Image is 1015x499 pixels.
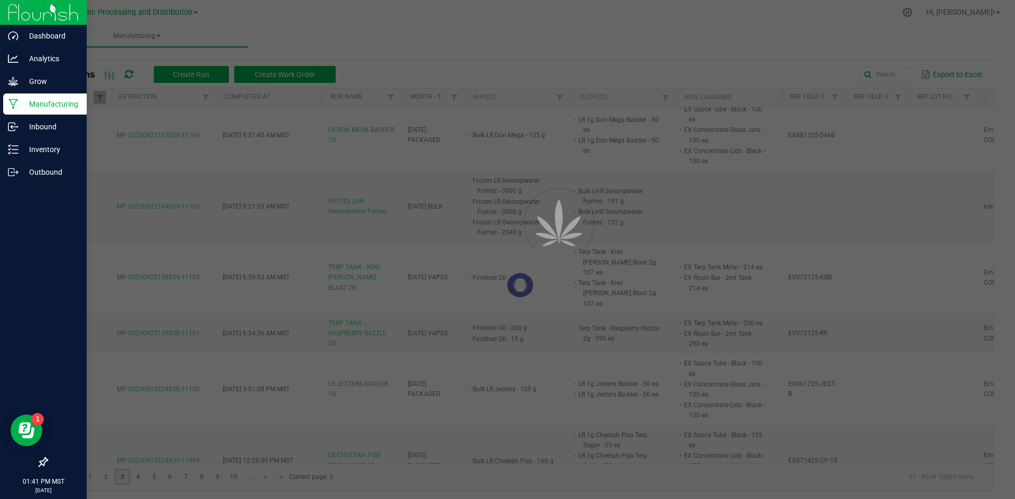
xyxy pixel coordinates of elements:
[11,415,42,446] iframe: Resource center
[19,98,82,110] p: Manufacturing
[5,486,82,494] p: [DATE]
[31,413,44,426] iframe: Resource center unread badge
[19,30,82,42] p: Dashboard
[5,477,82,486] p: 01:41 PM MST
[8,121,19,132] inline-svg: Inbound
[19,166,82,178] p: Outbound
[19,120,82,133] p: Inbound
[8,76,19,87] inline-svg: Grow
[8,31,19,41] inline-svg: Dashboard
[8,53,19,64] inline-svg: Analytics
[19,143,82,156] p: Inventory
[19,52,82,65] p: Analytics
[19,75,82,88] p: Grow
[8,144,19,155] inline-svg: Inventory
[8,167,19,177] inline-svg: Outbound
[8,99,19,109] inline-svg: Manufacturing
